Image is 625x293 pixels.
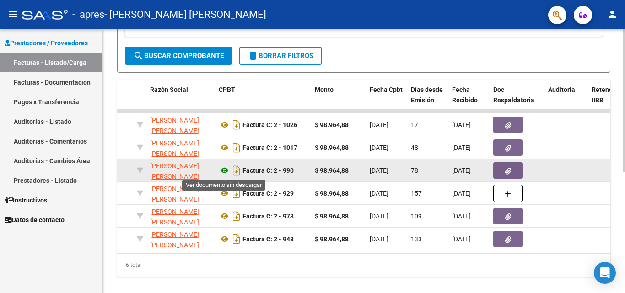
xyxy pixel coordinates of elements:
[448,80,490,120] datatable-header-cell: Fecha Recibido
[407,80,448,120] datatable-header-cell: Días desde Emisión
[452,235,471,243] span: [DATE]
[150,139,199,157] span: [PERSON_NAME] [PERSON_NAME]
[215,80,311,120] datatable-header-cell: CPBT
[548,86,575,93] span: Auditoria
[411,121,418,128] span: 17
[104,5,266,25] span: - [PERSON_NAME] [PERSON_NAME]
[248,52,313,60] span: Borrar Filtros
[370,190,388,197] span: [DATE]
[490,80,544,120] datatable-header-cell: Doc Respaldatoria
[150,117,199,134] span: [PERSON_NAME] [PERSON_NAME]
[242,144,297,151] strong: Factura C: 2 - 1017
[370,213,388,220] span: [DATE]
[146,80,215,120] datatable-header-cell: Razón Social
[150,207,211,226] div: 27328115323
[315,190,349,197] strong: $ 98.964,88
[493,86,534,104] span: Doc Respaldatoria
[452,167,471,174] span: [DATE]
[231,209,242,224] i: Descargar documento
[231,232,242,246] i: Descargar documento
[311,80,366,120] datatable-header-cell: Monto
[5,38,88,48] span: Prestadores / Proveedores
[150,184,211,203] div: 27328115323
[7,9,18,20] mat-icon: menu
[231,117,242,132] i: Descargar documento
[411,167,418,174] span: 78
[411,86,443,104] span: Días desde Emisión
[544,80,588,120] datatable-header-cell: Auditoria
[150,229,211,249] div: 27328115323
[231,140,242,155] i: Descargar documento
[242,213,294,220] strong: Factura C: 2 - 973
[150,115,211,134] div: 27328115323
[72,5,104,25] span: - apres
[125,47,232,65] button: Buscar Comprobante
[150,162,199,180] span: [PERSON_NAME] [PERSON_NAME]
[150,161,211,180] div: 27328115323
[594,262,616,284] div: Open Intercom Messenger
[231,163,242,178] i: Descargar documento
[133,52,224,60] span: Buscar Comprobante
[411,235,422,243] span: 133
[219,86,235,93] span: CPBT
[411,190,422,197] span: 157
[242,167,294,174] strong: Factura C: 2 - 990
[370,144,388,151] span: [DATE]
[5,195,47,205] span: Instructivos
[248,50,259,61] mat-icon: delete
[366,80,407,120] datatable-header-cell: Fecha Cpbt
[370,86,403,93] span: Fecha Cpbt
[150,185,199,203] span: [PERSON_NAME] [PERSON_NAME]
[150,86,188,93] span: Razón Social
[150,138,211,157] div: 27328115323
[592,86,621,104] span: Retencion IIBB
[242,235,294,243] strong: Factura C: 2 - 948
[315,144,349,151] strong: $ 98.964,88
[411,213,422,220] span: 109
[315,121,349,128] strong: $ 98.964,88
[242,190,294,197] strong: Factura C: 2 - 929
[411,144,418,151] span: 48
[315,86,334,93] span: Monto
[242,121,297,128] strong: Factura C: 2 - 1026
[370,121,388,128] span: [DATE]
[452,86,478,104] span: Fecha Recibido
[588,80,625,120] datatable-header-cell: Retencion IIBB
[607,9,618,20] mat-icon: person
[452,121,471,128] span: [DATE]
[452,213,471,220] span: [DATE]
[370,167,388,174] span: [DATE]
[231,186,242,201] i: Descargar documento
[239,47,322,65] button: Borrar Filtros
[133,50,144,61] mat-icon: search
[315,167,349,174] strong: $ 98.964,88
[5,215,65,225] span: Datos de contacto
[150,208,199,226] span: [PERSON_NAME] [PERSON_NAME]
[452,190,471,197] span: [DATE]
[452,144,471,151] span: [DATE]
[150,231,199,249] span: [PERSON_NAME] [PERSON_NAME]
[117,254,610,277] div: 6 total
[370,235,388,243] span: [DATE]
[315,213,349,220] strong: $ 98.964,88
[315,235,349,243] strong: $ 98.964,88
